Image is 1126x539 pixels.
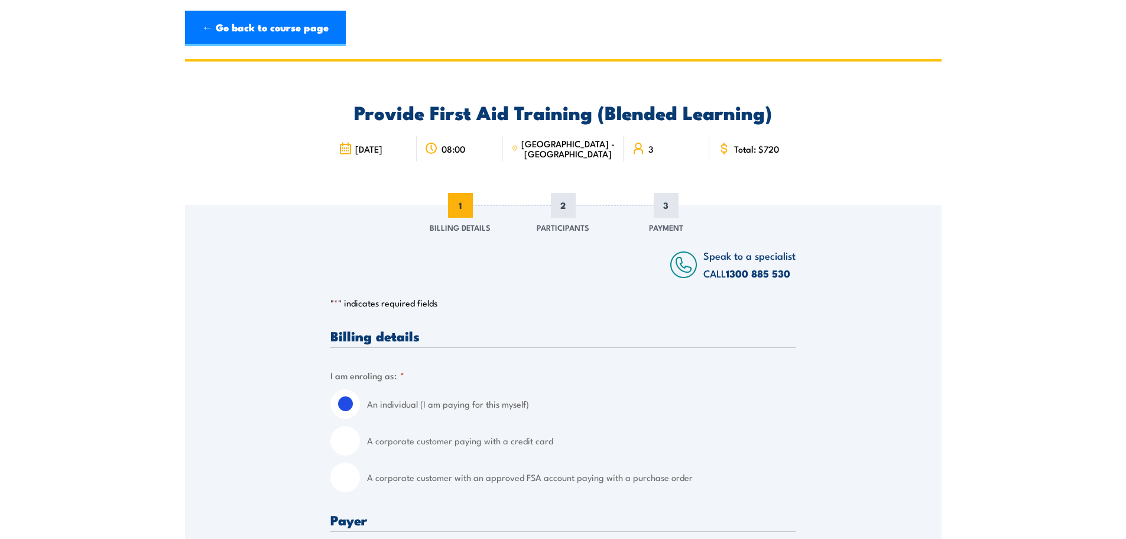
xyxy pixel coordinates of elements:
span: 3 [654,193,679,218]
h3: Payer [330,513,796,527]
label: A corporate customer with an approved FSA account paying with a purchase order [367,463,796,492]
p: " " indicates required fields [330,297,796,309]
span: Billing Details [430,221,491,233]
h2: Provide First Aid Training (Blended Learning) [330,104,796,120]
span: [GEOGRAPHIC_DATA] - [GEOGRAPHIC_DATA] [521,138,615,159]
span: 2 [551,193,576,218]
span: Participants [537,221,589,233]
legend: I am enroling as: [330,369,404,382]
span: 08:00 [442,144,465,154]
span: 3 [648,144,653,154]
a: ← Go back to course page [185,11,346,46]
h3: Billing details [330,329,796,343]
span: Speak to a specialist CALL [703,248,796,280]
label: An individual (I am paying for this myself) [367,389,796,419]
span: Payment [649,221,683,233]
span: [DATE] [355,144,382,154]
span: Total: $720 [734,144,779,154]
a: 1300 885 530 [726,266,790,281]
span: 1 [448,193,473,218]
label: A corporate customer paying with a credit card [367,426,796,456]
